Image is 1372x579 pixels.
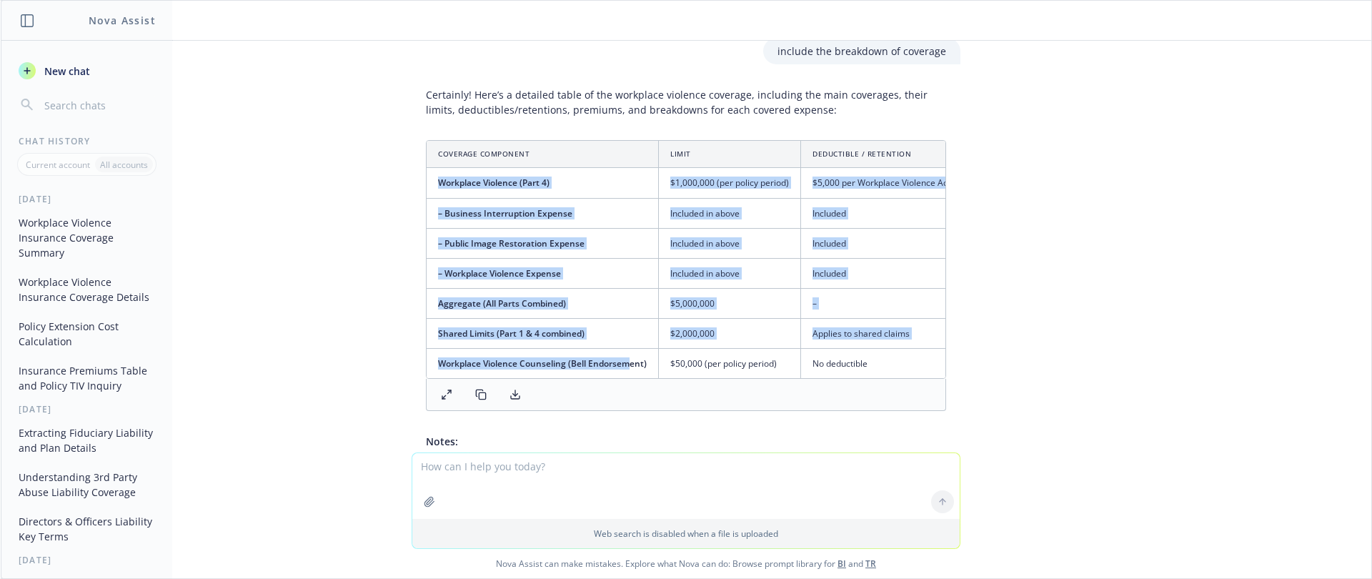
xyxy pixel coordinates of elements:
[1,403,172,415] div: [DATE]
[438,237,585,249] span: – Public Image Restoration Expense
[438,357,647,370] span: Workplace Violence Counseling (Bell Endorsement)
[13,58,161,84] button: New chat
[13,421,161,460] button: Extracting Fiduciary Liability and Plan Details
[837,558,846,570] a: BI
[777,44,946,59] p: include the breakdown of coverage
[659,349,801,379] td: $50,000 (per policy period)
[41,95,155,115] input: Search chats
[801,198,963,228] td: Included
[865,558,876,570] a: TR
[13,510,161,548] button: Directors & Officers Liability Key Terms
[421,528,951,540] p: Web search is disabled when a file is uploaded
[13,465,161,504] button: Understanding 3rd Party Abuse Liability Coverage
[100,159,148,171] p: All accounts
[801,258,963,288] td: Included
[13,359,161,397] button: Insurance Premiums Table and Policy TIV Inquiry
[659,288,801,318] td: $5,000,000
[659,319,801,349] td: $2,000,000
[438,177,550,189] span: Workplace Violence (Part 4)
[26,159,90,171] p: Current account
[41,64,90,79] span: New chat
[426,87,946,117] p: Certainly! Here’s a detailed table of the workplace violence coverage, including the main coverag...
[801,349,963,379] td: No deductible
[426,435,458,448] span: Notes:
[659,168,801,198] td: $1,000,000 (per policy period)
[438,267,561,279] span: – Workplace Violence Expense
[13,211,161,264] button: Workplace Violence Insurance Coverage Summary
[801,288,963,318] td: –
[659,198,801,228] td: Included in above
[801,141,963,168] th: Deductible / Retention
[1,135,172,147] div: Chat History
[438,327,585,340] span: Shared Limits (Part 1 & 4 combined)
[801,319,963,349] td: Applies to shared claims
[1,554,172,566] div: [DATE]
[89,13,156,28] h1: Nova Assist
[438,207,572,219] span: – Business Interruption Expense
[13,270,161,309] button: Workplace Violence Insurance Coverage Details
[659,258,801,288] td: Included in above
[801,228,963,258] td: Included
[438,297,566,310] span: Aggregate (All Parts Combined)
[659,228,801,258] td: Included in above
[659,141,801,168] th: Limit
[1,193,172,205] div: [DATE]
[13,315,161,353] button: Policy Extension Cost Calculation
[427,141,659,168] th: Coverage Component
[6,549,1366,578] span: Nova Assist can make mistakes. Explore what Nova can do: Browse prompt library for and
[801,168,963,198] td: $5,000 per Workplace Violence Act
